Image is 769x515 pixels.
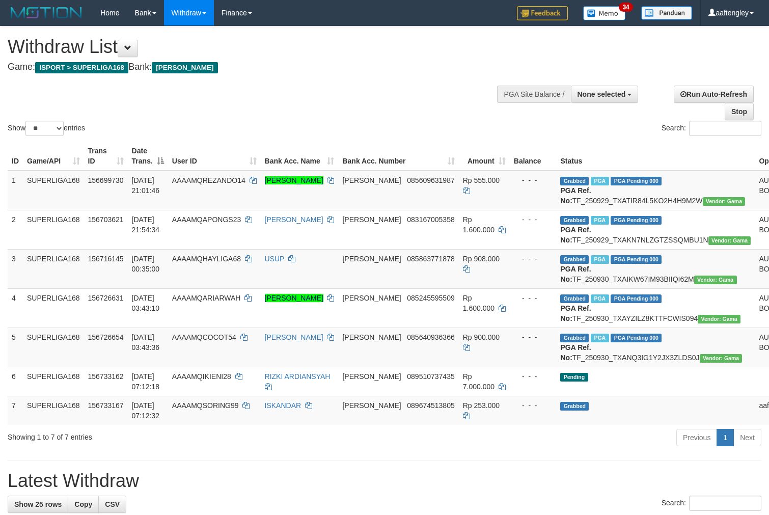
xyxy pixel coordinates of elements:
[23,210,84,249] td: SUPERLIGA168
[463,176,500,184] span: Rp 555.000
[98,496,126,513] a: CSV
[463,401,500,410] span: Rp 253.000
[8,396,23,425] td: 7
[172,176,245,184] span: AAAAMQREZANDO14
[591,216,609,225] span: Marked by aafchhiseyha
[8,171,23,210] td: 1
[342,333,401,341] span: [PERSON_NAME]
[23,328,84,367] td: SUPERLIGA168
[556,142,755,171] th: Status
[23,142,84,171] th: Game/API: activate to sort column ascending
[694,276,737,284] span: Vendor URL: https://trx31.1velocity.biz
[717,429,734,446] a: 1
[8,62,503,72] h4: Game: Bank:
[583,6,626,20] img: Button%20Memo.svg
[619,3,633,12] span: 34
[611,334,662,342] span: PGA Pending
[88,215,124,224] span: 156703621
[591,334,609,342] span: Marked by aafchhiseyha
[662,121,761,136] label: Search:
[560,255,589,264] span: Grabbed
[88,294,124,302] span: 156726631
[463,333,500,341] span: Rp 900.000
[611,255,662,264] span: PGA Pending
[342,176,401,184] span: [PERSON_NAME]
[14,500,62,508] span: Show 25 rows
[168,142,261,171] th: User ID: activate to sort column ascending
[497,86,570,103] div: PGA Site Balance /
[725,103,754,120] a: Stop
[560,177,589,185] span: Grabbed
[132,176,160,195] span: [DATE] 21:01:46
[8,5,85,20] img: MOTION_logo.png
[611,216,662,225] span: PGA Pending
[172,255,241,263] span: AAAAMQHAYLIGA68
[265,215,323,224] a: [PERSON_NAME]
[172,215,241,224] span: AAAAMQAPONGS23
[560,402,589,411] span: Grabbed
[733,429,761,446] a: Next
[560,294,589,303] span: Grabbed
[23,367,84,396] td: SUPERLIGA168
[8,210,23,249] td: 2
[88,255,124,263] span: 156716145
[459,142,510,171] th: Amount: activate to sort column ascending
[514,214,553,225] div: - - -
[407,294,454,302] span: Copy 085245595509 to clipboard
[407,215,454,224] span: Copy 083167005358 to clipboard
[172,333,236,341] span: AAAAMQCOCOT54
[265,372,331,381] a: RIZKI ARDIANSYAH
[514,371,553,382] div: - - -
[407,176,454,184] span: Copy 085609631987 to clipboard
[514,293,553,303] div: - - -
[556,328,755,367] td: TF_250930_TXANQ3IG1Y2JX3ZLDS0J
[172,294,241,302] span: AAAAMQARIARWAH
[8,496,68,513] a: Show 25 rows
[662,496,761,511] label: Search:
[560,304,591,322] b: PGA Ref. No:
[74,500,92,508] span: Copy
[8,288,23,328] td: 4
[560,334,589,342] span: Grabbed
[8,37,503,57] h1: Withdraw List
[556,210,755,249] td: TF_250929_TXAKN7NLZGTZSSQMBU1N
[25,121,64,136] select: Showentries
[560,186,591,205] b: PGA Ref. No:
[261,142,339,171] th: Bank Acc. Name: activate to sort column ascending
[591,255,609,264] span: Marked by aafchhiseyha
[265,401,301,410] a: ISKANDAR
[703,197,746,206] span: Vendor URL: https://trx31.1velocity.biz
[342,215,401,224] span: [PERSON_NAME]
[88,333,124,341] span: 156726654
[698,315,740,323] span: Vendor URL: https://trx31.1velocity.biz
[8,249,23,288] td: 3
[560,265,591,283] b: PGA Ref. No:
[689,496,761,511] input: Search:
[514,175,553,185] div: - - -
[342,401,401,410] span: [PERSON_NAME]
[463,255,500,263] span: Rp 908.000
[342,372,401,381] span: [PERSON_NAME]
[514,254,553,264] div: - - -
[23,396,84,425] td: SUPERLIGA168
[611,177,662,185] span: PGA Pending
[556,288,755,328] td: TF_250930_TXAYZILZ8KTTFCWIS094
[641,6,692,20] img: panduan.png
[674,86,754,103] a: Run Auto-Refresh
[23,249,84,288] td: SUPERLIGA168
[514,400,553,411] div: - - -
[560,226,591,244] b: PGA Ref. No:
[560,216,589,225] span: Grabbed
[172,401,239,410] span: AAAAMQSORING99
[611,294,662,303] span: PGA Pending
[105,500,120,508] span: CSV
[463,294,495,312] span: Rp 1.600.000
[265,294,323,302] a: [PERSON_NAME]
[700,354,743,363] span: Vendor URL: https://trx31.1velocity.biz
[132,401,160,420] span: [DATE] 07:12:32
[265,333,323,341] a: [PERSON_NAME]
[517,6,568,20] img: Feedback.jpg
[88,401,124,410] span: 156733167
[88,176,124,184] span: 156699730
[556,171,755,210] td: TF_250929_TXATIR84L5KO2H4H9M2W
